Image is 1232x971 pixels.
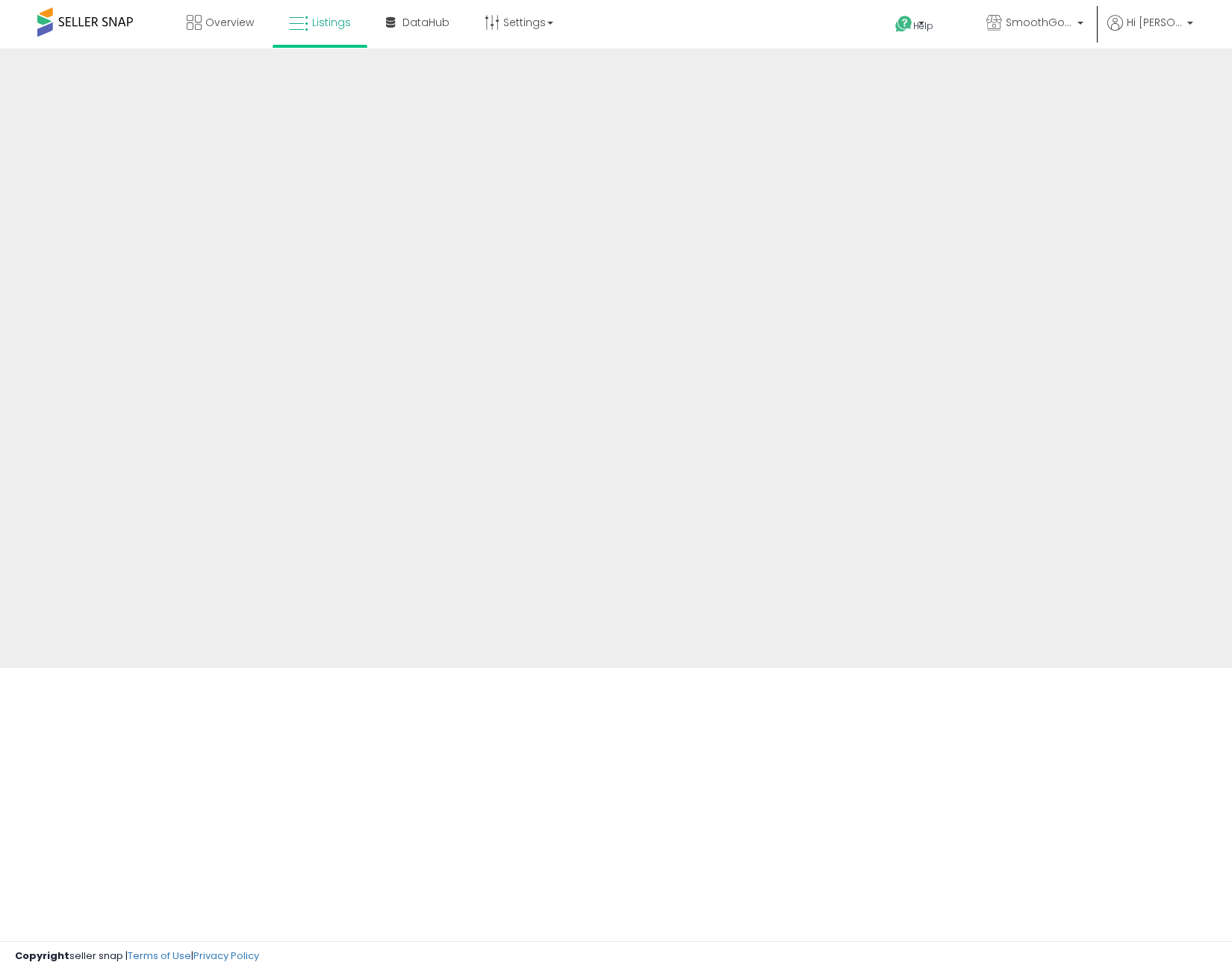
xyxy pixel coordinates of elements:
span: Listings [312,15,351,30]
span: Hi [PERSON_NAME] [1127,15,1183,30]
span: Help [913,19,933,32]
span: DataHub [402,15,449,30]
a: Hi [PERSON_NAME] [1107,15,1193,49]
span: SmoothGoods [1006,15,1073,30]
span: Overview [205,15,254,30]
a: Help [883,4,962,49]
i: Get Help [895,15,913,34]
